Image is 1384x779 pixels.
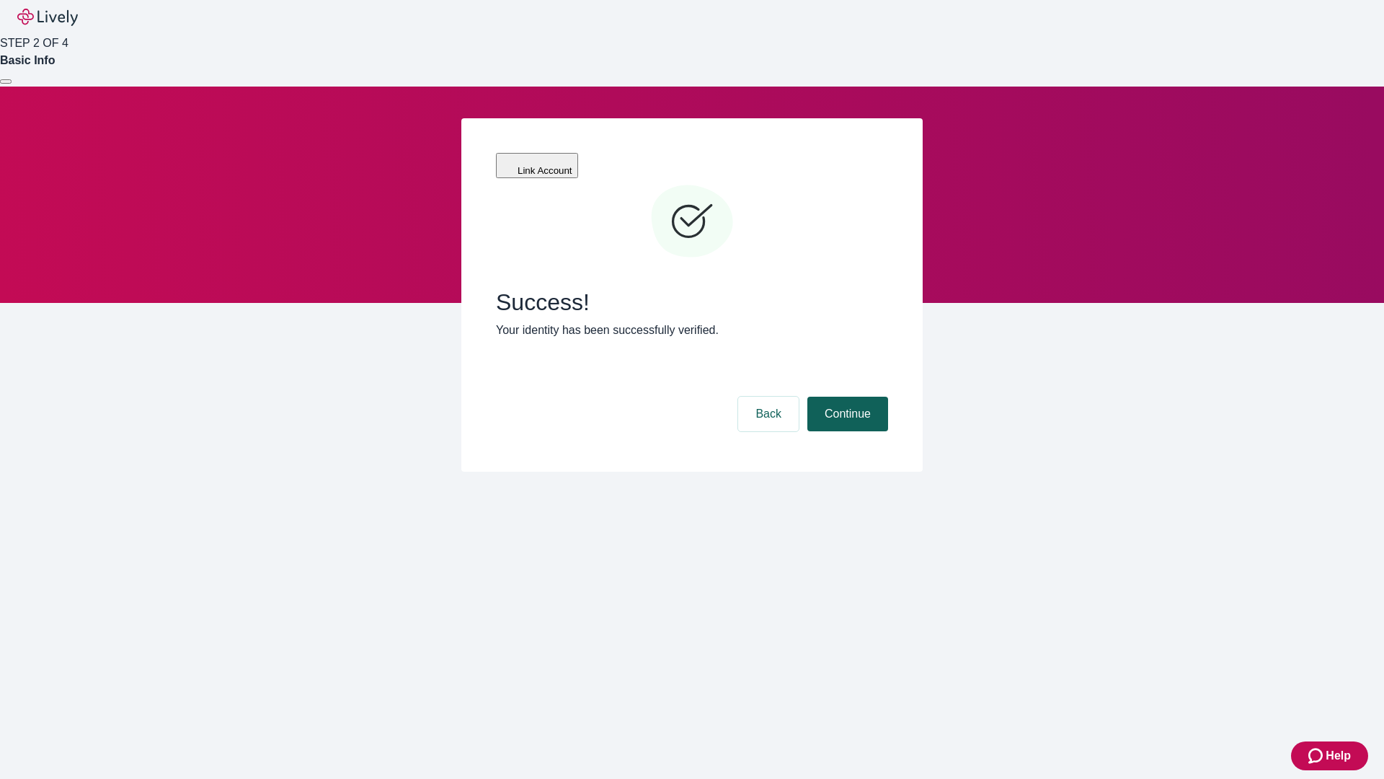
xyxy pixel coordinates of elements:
button: Zendesk support iconHelp [1291,741,1368,770]
button: Back [738,397,799,431]
img: Lively [17,9,78,26]
svg: Zendesk support icon [1308,747,1326,765]
button: Continue [807,397,888,431]
p: Your identity has been successfully verified. [496,322,888,339]
button: Link Account [496,153,578,178]
span: Success! [496,289,888,316]
span: Help [1326,747,1351,765]
svg: Checkmark icon [649,179,735,265]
